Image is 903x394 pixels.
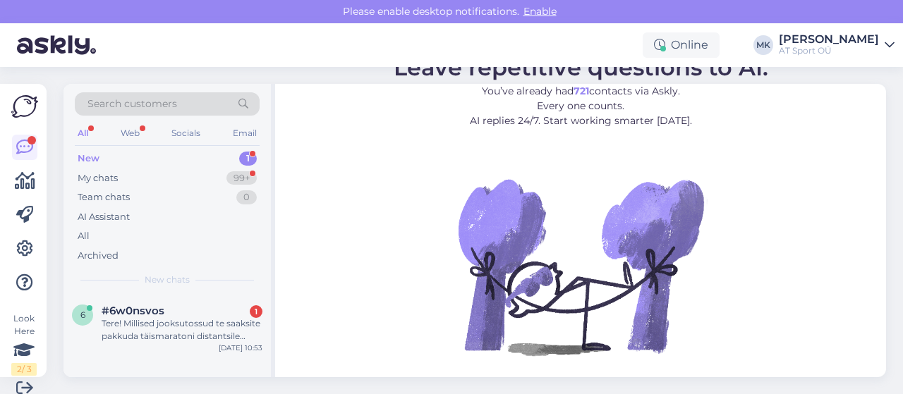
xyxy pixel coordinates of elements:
span: Search customers [87,97,177,111]
div: 1 [250,305,262,318]
div: 99+ [226,171,257,185]
div: All [75,124,91,142]
span: Leave repetitive questions to AI. [394,54,768,81]
span: New chats [145,273,190,286]
img: Askly Logo [11,95,38,118]
div: MK [753,35,773,55]
div: AT Sport OÜ [779,45,879,56]
div: Online [643,32,720,58]
div: AI Assistant [78,210,130,224]
div: New [78,152,99,166]
a: [PERSON_NAME]AT Sport OÜ [779,34,895,56]
span: 6 [80,309,85,320]
div: [DATE] 10:53 [219,343,262,353]
img: No Chat active [454,140,708,393]
div: Email [230,124,260,142]
div: 2 / 3 [11,363,37,376]
div: [PERSON_NAME] [779,34,879,45]
div: Archived [78,249,119,263]
div: 0 [236,190,257,204]
div: Team chats [78,190,130,204]
div: Socials [169,124,203,142]
div: Look Here [11,312,37,376]
span: #6w0nsvos [102,304,164,317]
div: Web [118,124,143,142]
div: All [78,229,90,243]
div: My chats [78,171,118,185]
div: 1 [239,152,257,166]
div: Tere! Millised jooksutossud te saaksite pakkuda täismaratoni distantsile tempoga +-5:15? Tänan ette! [102,317,262,343]
b: 721 [574,85,589,97]
span: Enable [519,5,561,18]
p: You’ve already had contacts via Askly. Every one counts. AI replies 24/7. Start working smarter [... [394,84,768,128]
